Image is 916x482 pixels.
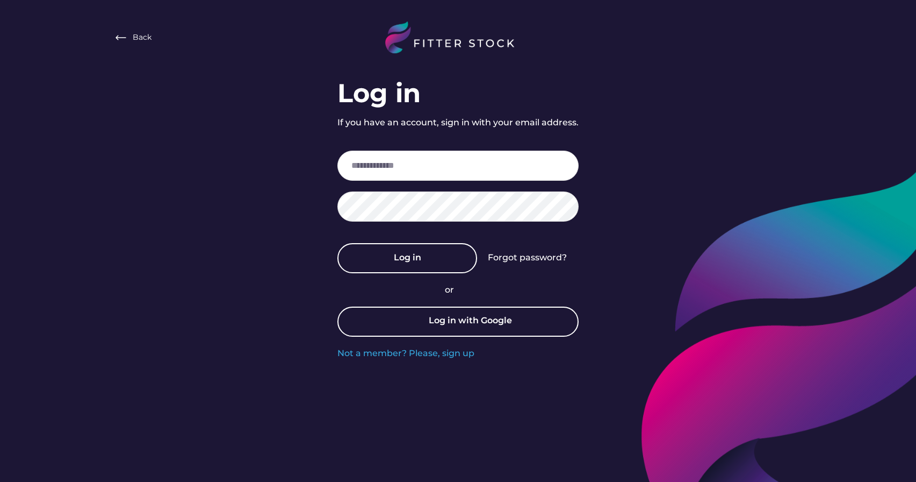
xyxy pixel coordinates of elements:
div: Not a member? Please, sign up [337,348,474,359]
div: Back [133,32,152,43]
div: Log in [337,75,421,111]
img: Frame%20%282%29.svg [114,31,127,44]
div: Forgot password? [488,252,567,264]
div: or [445,284,472,296]
div: If you have an account, sign in with your email address. [337,117,579,129]
img: yH5BAEAAAAALAAAAAABAAEAAAIBRAA7 [405,314,421,330]
img: LOGO%20%282%29.svg [385,22,530,54]
button: Log in [337,243,477,273]
div: Log in with Google [429,315,512,329]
